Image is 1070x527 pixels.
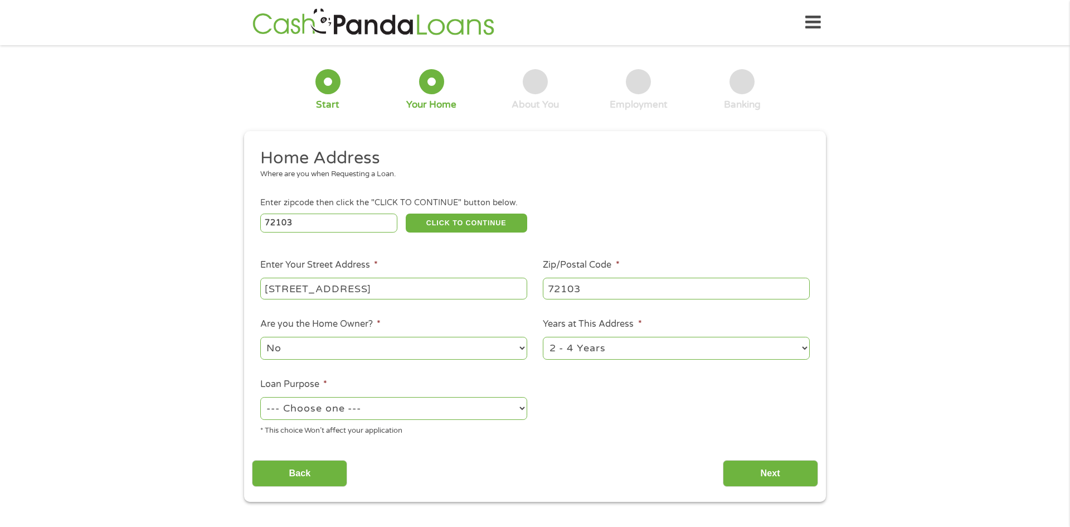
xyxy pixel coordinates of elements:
[543,318,641,330] label: Years at This Address
[260,259,378,271] label: Enter Your Street Address
[543,259,619,271] label: Zip/Postal Code
[260,169,802,180] div: Where are you when Requesting a Loan.
[260,422,527,437] div: * This choice Won’t affect your application
[406,99,456,111] div: Your Home
[260,278,527,299] input: 1 Main Street
[260,197,810,209] div: Enter zipcode then click the "CLICK TO CONTINUE" button below.
[252,460,347,487] input: Back
[260,318,381,330] label: Are you the Home Owner?
[406,214,527,233] button: CLICK TO CONTINUE
[723,460,818,487] input: Next
[610,99,668,111] div: Employment
[260,147,802,170] h2: Home Address
[249,7,498,38] img: GetLoanNow Logo
[724,99,761,111] div: Banking
[512,99,559,111] div: About You
[316,99,339,111] div: Start
[260,379,327,390] label: Loan Purpose
[260,214,398,233] input: Enter Zipcode (e.g 01510)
